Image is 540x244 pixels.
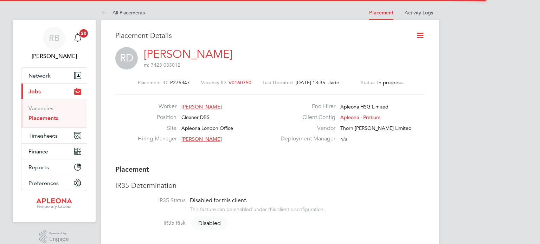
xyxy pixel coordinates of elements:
[21,159,87,175] button: Reports
[229,79,251,86] span: V0160750
[340,136,347,142] span: n/a
[21,84,87,99] button: Jobs
[101,9,145,16] a: All Placements
[49,230,69,236] span: Powered by
[28,72,51,79] span: Network
[263,79,293,86] label: Last Updated
[181,136,222,142] span: [PERSON_NAME]
[28,180,59,186] span: Preferences
[340,125,412,131] span: Thorn [PERSON_NAME] Limited
[190,204,325,212] div: This feature can be enabled under this client's configuration.
[49,33,59,42] span: RB
[115,219,186,227] label: IR35 Risk
[144,62,180,68] span: m: 7423 033012
[115,31,405,40] h3: Placement Details
[36,198,72,209] img: apleona-logo-retina.png
[181,104,222,110] span: [PERSON_NAME]
[115,47,138,70] span: RD
[39,230,69,244] a: Powered byEngage
[28,132,58,139] span: Timesheets
[21,128,87,143] button: Timesheets
[296,79,328,86] span: [DATE] 13:35 -
[170,79,190,86] span: P275347
[49,236,69,242] span: Engage
[191,216,228,230] span: Disabled
[328,79,349,86] span: Jade -
[340,114,380,120] span: Apleona - Pretium
[13,20,96,222] nav: Main navigation
[361,79,374,86] label: Status
[138,103,176,110] label: Worker
[138,79,167,86] label: Placement ID
[21,175,87,191] button: Preferences
[276,125,335,132] label: Vendor
[138,125,176,132] label: Site
[138,135,176,143] label: Hiring Manager
[377,79,403,86] span: In progress
[369,10,393,16] a: Placement
[138,114,176,121] label: Position
[21,144,87,159] button: Finance
[21,52,87,60] span: Russ Bate
[28,105,53,112] a: Vacancies
[28,88,41,95] span: Jobs
[144,47,232,61] a: [PERSON_NAME]
[181,114,210,120] span: Cleaner DBS
[28,115,58,121] a: Placements
[21,99,87,127] div: Jobs
[201,79,226,86] label: Vacancy ID
[190,197,247,204] span: Disabled for this client.
[340,104,388,110] span: Apleona HSG Limited
[115,165,149,173] b: Placement
[21,27,87,60] a: RB[PERSON_NAME]
[21,68,87,83] button: Network
[276,103,335,110] label: End Hirer
[115,197,186,204] label: IR35 Status
[79,29,88,38] span: 20
[21,198,87,209] a: Go to home page
[276,135,335,143] label: Deployment Manager
[71,27,85,49] a: 20
[181,125,233,131] span: Apleona London Office
[405,9,433,16] a: Activity Logs
[276,114,335,121] label: Client Config
[115,181,425,190] h3: IR35 Determination
[28,164,49,171] span: Reports
[28,148,48,155] span: Finance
